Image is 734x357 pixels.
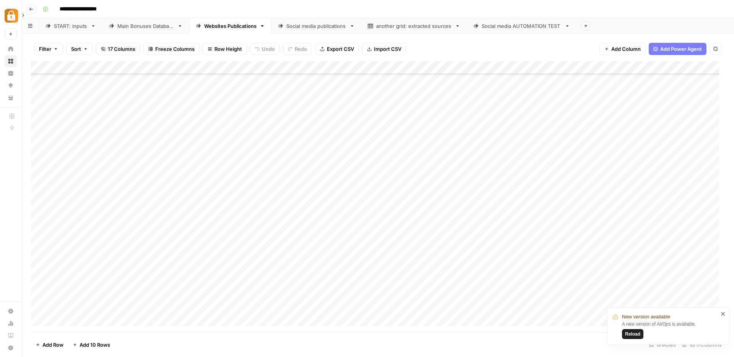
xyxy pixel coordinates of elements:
[599,43,646,55] button: Add Column
[5,342,17,354] button: Help + Support
[143,43,200,55] button: Freeze Columns
[108,45,135,53] span: 17 Columns
[5,6,17,25] button: Workspace: Adzz
[80,341,110,349] span: Add 10 Rows
[327,45,354,53] span: Export CSV
[679,339,725,351] div: 16/17 Columns
[622,329,643,339] button: Reload
[5,80,17,92] a: Opportunities
[721,311,726,317] button: close
[362,43,406,55] button: Import CSV
[295,45,307,53] span: Redo
[286,22,346,30] div: Social media publications
[204,22,257,30] div: Websites Publications
[482,22,562,30] div: Social media AUTOMATION TEST
[374,45,401,53] span: Import CSV
[203,43,247,55] button: Row Height
[262,45,275,53] span: Undo
[189,18,271,34] a: Websites Publications
[467,18,576,34] a: Social media AUTOMATION TEST
[68,339,115,351] button: Add 10 Rows
[376,22,452,30] div: another grid: extracted sources
[39,18,102,34] a: START: inputs
[117,22,174,30] div: Main Bonuses Database
[622,313,670,321] span: New version available
[649,43,706,55] button: Add Power Agent
[39,45,51,53] span: Filter
[102,18,189,34] a: Main Bonuses Database
[315,43,359,55] button: Export CSV
[54,22,88,30] div: START: inputs
[34,43,63,55] button: Filter
[283,43,312,55] button: Redo
[361,18,467,34] a: another grid: extracted sources
[5,317,17,329] a: Usage
[42,341,63,349] span: Add Row
[5,67,17,80] a: Insights
[5,43,17,55] a: Home
[66,43,93,55] button: Sort
[625,331,640,338] span: Reload
[5,55,17,67] a: Browse
[271,18,361,34] a: Social media publications
[660,45,702,53] span: Add Power Agent
[96,43,140,55] button: 17 Columns
[611,45,641,53] span: Add Column
[646,339,679,351] div: 191 Rows
[250,43,280,55] button: Undo
[71,45,81,53] span: Sort
[31,339,68,351] button: Add Row
[5,92,17,104] a: Your Data
[5,9,18,23] img: Adzz Logo
[622,321,718,339] div: A new version of AirOps is available.
[155,45,195,53] span: Freeze Columns
[5,329,17,342] a: Learning Hub
[5,305,17,317] a: Settings
[214,45,242,53] span: Row Height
